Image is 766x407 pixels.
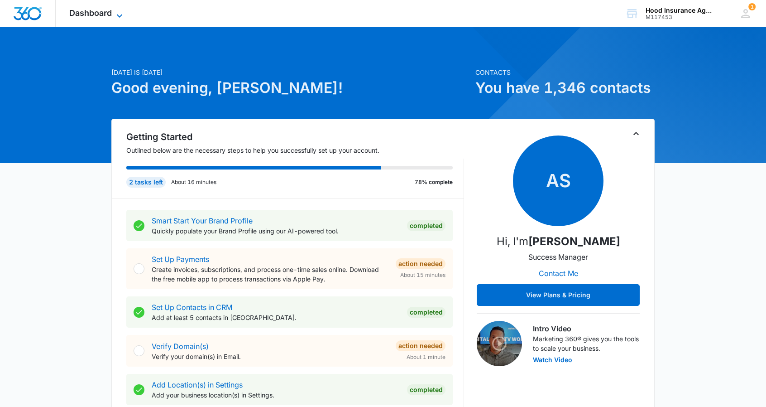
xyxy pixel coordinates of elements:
p: [DATE] is [DATE] [111,68,470,77]
h1: Good evening, [PERSON_NAME]! [111,77,470,99]
p: Success Manager [528,252,588,262]
p: Add at least 5 contacts in [GEOGRAPHIC_DATA]. [152,313,400,322]
div: account id [646,14,712,20]
span: AS [513,136,603,226]
span: About 1 minute [407,353,445,361]
a: Add Location(s) in Settings [152,380,243,389]
button: View Plans & Pricing [477,284,640,306]
p: 78% complete [415,178,453,186]
button: Watch Video [533,357,572,363]
a: Set Up Payments [152,255,209,264]
div: 2 tasks left [126,177,166,188]
p: Quickly populate your Brand Profile using our AI-powered tool. [152,226,400,236]
span: About 15 minutes [400,271,445,279]
strong: [PERSON_NAME] [528,235,620,248]
p: About 16 minutes [171,178,216,186]
span: 1 [748,3,756,10]
h2: Getting Started [126,130,464,144]
p: Contacts [475,68,655,77]
p: Marketing 360® gives you the tools to scale your business. [533,334,640,353]
p: Add your business location(s) in Settings. [152,390,400,400]
h3: Intro Video [533,323,640,334]
div: account name [646,7,712,14]
div: notifications count [748,3,756,10]
div: Completed [407,307,445,318]
div: Completed [407,220,445,231]
div: Action Needed [396,340,445,351]
img: Intro Video [477,321,522,366]
a: Smart Start Your Brand Profile [152,216,253,225]
div: Action Needed [396,258,445,269]
p: Verify your domain(s) in Email. [152,352,388,361]
span: Dashboard [69,8,112,18]
a: Set Up Contacts in CRM [152,303,232,312]
h1: You have 1,346 contacts [475,77,655,99]
p: Create invoices, subscriptions, and process one-time sales online. Download the free mobile app t... [152,265,388,284]
div: Completed [407,384,445,395]
p: Outlined below are the necessary steps to help you successfully set up your account. [126,145,464,155]
p: Hi, I'm [497,233,620,250]
button: Toggle Collapse [631,128,642,139]
button: Contact Me [530,262,587,284]
a: Verify Domain(s) [152,342,209,351]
